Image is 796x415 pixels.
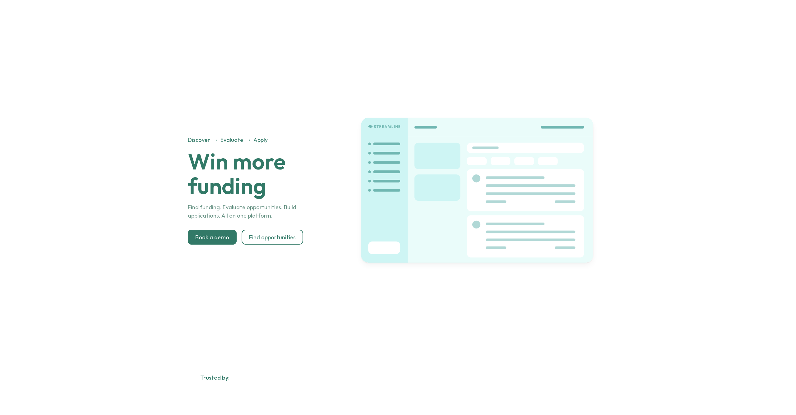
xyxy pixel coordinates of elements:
[589,9,612,20] a: Resources
[502,11,523,17] p: Industries
[188,149,344,198] h1: Win more funding
[589,11,612,17] p: Resources
[553,9,582,20] a: Trust Center
[553,11,582,17] p: Trust Center
[188,203,328,220] p: Find funding. Evaluate opportunities. Build applications. All on one platform.
[171,11,214,18] p: STREAMLINE
[162,11,214,18] a: STREAMLINE
[188,230,237,245] a: Book a demo
[188,136,328,144] p: Discover → Evaluate → Apply
[200,374,229,381] h2: Trusted by:
[249,234,296,241] p: Find opportunities
[242,230,303,245] a: Find opportunities
[620,9,634,20] a: Pricing
[620,11,634,17] p: Pricing
[195,234,229,241] p: Book a demo
[528,11,546,17] p: Product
